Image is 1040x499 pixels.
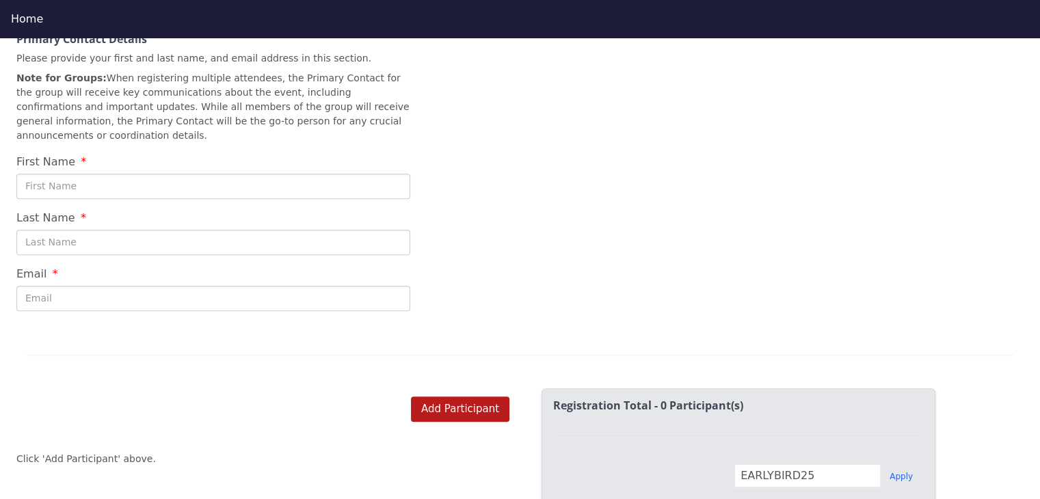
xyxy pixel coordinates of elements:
span: Last Name [16,211,75,224]
input: First Name [16,174,410,199]
span: First Name [16,155,75,168]
span: Email [16,267,46,280]
p: Click 'Add Participant' above. [16,452,156,466]
input: Enter discount code [734,464,881,487]
button: Apply [890,471,913,482]
p: Please provide your first and last name, and email address in this section. [16,51,410,66]
div: Home [11,11,1029,27]
input: Email [16,286,410,311]
p: When registering multiple attendees, the Primary Contact for the group will receive key communica... [16,71,410,143]
strong: Primary Contact Details [16,31,147,46]
strong: Note for Groups: [16,72,107,83]
button: Add Participant [411,396,509,422]
h2: Registration Total - 0 Participant(s) [553,400,924,412]
input: Last Name [16,230,410,255]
